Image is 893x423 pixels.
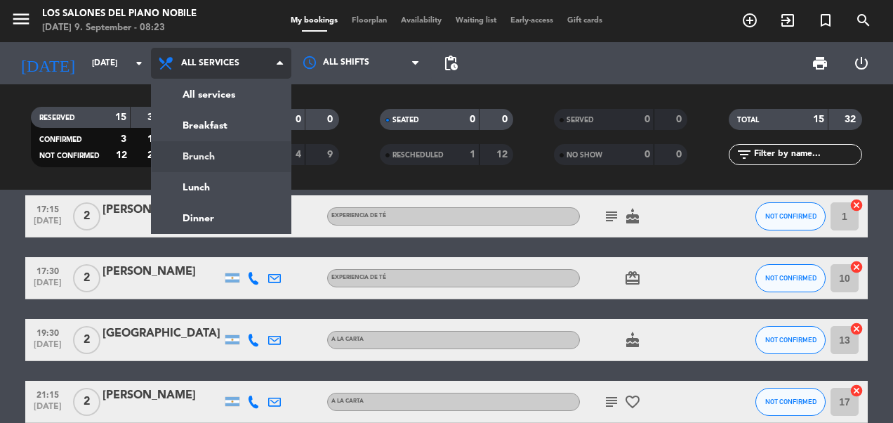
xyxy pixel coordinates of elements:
strong: 4 [296,150,301,160]
i: cancel [849,260,864,274]
input: Filter by name... [753,147,861,162]
span: NO SHOW [567,152,602,159]
i: exit_to_app [779,12,796,29]
strong: 0 [676,115,684,124]
span: NOT CONFIRMED [39,152,100,160]
span: EXPERIENCIA DE TÉ [331,213,386,219]
span: EXPERIENCIA DE TÉ [331,275,386,280]
span: 19:30 [30,324,65,340]
strong: 1 [470,150,475,160]
i: search [855,12,872,29]
i: [DATE] [11,48,85,79]
strong: 0 [327,115,336,124]
button: menu [11,8,32,34]
strong: 12 [496,150,510,160]
button: NOT CONFIRMED [755,264,826,292]
div: LOG OUT [841,42,883,84]
strong: 22 [147,150,161,160]
span: 2 [73,264,100,292]
span: NOT CONFIRMED [765,336,816,344]
span: Waiting list [449,17,503,25]
i: arrow_drop_down [131,55,147,72]
span: Early-access [503,17,560,25]
strong: 12 [116,150,127,160]
span: Availability [394,17,449,25]
span: TOTAL [737,117,759,124]
a: Lunch [152,172,291,203]
a: Breakfast [152,110,291,141]
span: 17:15 [30,200,65,216]
span: [DATE] [30,278,65,294]
strong: 3 [121,134,126,144]
span: pending_actions [442,55,459,72]
span: SERVED [567,117,594,124]
i: cake [624,332,641,349]
span: My bookings [284,17,345,25]
i: filter_list [736,146,753,163]
span: [DATE] [30,216,65,233]
i: cake [624,208,641,225]
strong: 0 [296,115,301,124]
strong: 32 [845,115,859,124]
div: [DATE] 9. September - 08:23 [42,21,197,35]
a: Brunch [152,141,291,172]
div: [PERSON_NAME] [102,201,222,219]
i: cancel [849,198,864,212]
div: Los Salones del Piano Nobile [42,7,197,21]
div: [PERSON_NAME] [102,263,222,281]
span: [DATE] [30,402,65,418]
strong: 0 [502,115,510,124]
strong: 0 [644,150,650,160]
span: 2 [73,388,100,416]
a: Dinner [152,203,291,234]
strong: 0 [676,150,684,160]
span: Floorplan [345,17,394,25]
i: subject [603,208,620,225]
i: card_giftcard [624,270,641,287]
a: All services [152,79,291,110]
strong: 32 [147,112,161,122]
button: NOT CONFIRMED [755,388,826,416]
span: RESCHEDULED [392,152,444,159]
i: subject [603,393,620,410]
span: A LA CARTA [331,337,364,342]
span: 17:30 [30,262,65,278]
span: SEATED [392,117,419,124]
span: CONFIRMED [39,136,82,143]
span: A LA CARTA [331,398,364,404]
span: All services [181,58,239,68]
i: add_circle_outline [741,12,758,29]
div: [GEOGRAPHIC_DATA] [102,325,222,343]
div: [PERSON_NAME] [102,386,222,405]
span: 21:15 [30,386,65,402]
span: [DATE] [30,340,65,356]
i: cancel [849,322,864,336]
i: menu [11,8,32,30]
strong: 9 [327,150,336,160]
span: NOT CONFIRMED [765,212,816,220]
button: NOT CONFIRMED [755,202,826,230]
span: print [812,55,828,72]
i: favorite_border [624,393,641,410]
strong: 15 [813,115,824,124]
i: power_settings_new [853,55,870,72]
strong: 0 [644,115,650,124]
strong: 0 [470,115,475,124]
span: 2 [73,202,100,230]
span: Gift cards [560,17,609,25]
span: 2 [73,326,100,354]
button: NOT CONFIRMED [755,326,826,354]
i: turned_in_not [817,12,834,29]
strong: 15 [115,112,126,122]
i: cancel [849,384,864,398]
span: NOT CONFIRMED [765,398,816,405]
strong: 10 [147,134,161,144]
span: RESERVED [39,115,75,122]
span: NOT CONFIRMED [765,274,816,282]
